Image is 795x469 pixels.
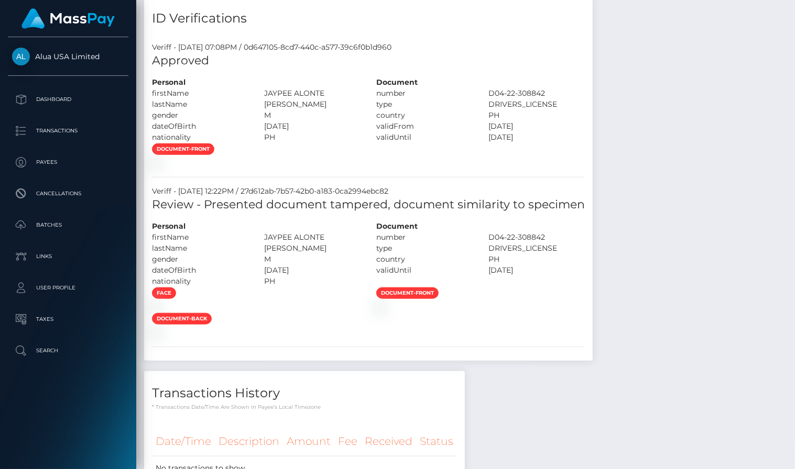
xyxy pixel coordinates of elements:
[12,123,124,139] p: Transactions
[256,254,368,265] div: M
[283,427,334,456] th: Amount
[152,287,176,299] span: face
[144,243,256,254] div: lastName
[368,110,481,121] div: country
[256,110,368,121] div: M
[215,427,283,456] th: Description
[368,99,481,110] div: type
[334,427,361,456] th: Fee
[256,99,368,110] div: [PERSON_NAME]
[144,232,256,243] div: firstName
[152,403,457,411] p: * Transactions date/time are shown in payee's local timezone
[368,243,481,254] div: type
[256,121,368,132] div: [DATE]
[481,110,593,121] div: PH
[144,99,256,110] div: lastName
[376,287,439,299] span: document-front
[152,53,585,69] h5: Approved
[368,88,481,99] div: number
[21,8,115,29] img: MassPay Logo
[368,254,481,265] div: country
[12,154,124,170] p: Payees
[152,313,212,325] span: document-back
[8,212,128,238] a: Batches
[376,303,385,311] img: 09830c01-a6a0-43e5-ba37-10b10c865e61
[152,303,160,311] img: 7f38cc7d-c926-40b8-9b37-5a563bc3dd79
[481,265,593,276] div: [DATE]
[144,121,256,132] div: dateOfBirth
[8,181,128,207] a: Cancellations
[368,265,481,276] div: validUntil
[152,221,186,231] strong: Personal
[152,427,215,456] th: Date/Time
[152,197,585,213] h5: Review - Presented document tampered, document similarity to specimen
[144,42,593,53] div: Veriff - [DATE] 07:08PM / 0d647105-8cd7-440c-a577-39c6f0b1d960
[144,110,256,121] div: gender
[481,243,593,254] div: DRIVERS_LICENSE
[144,276,256,287] div: nationality
[256,276,368,287] div: PH
[12,311,124,327] p: Taxes
[12,186,124,202] p: Cancellations
[416,427,457,456] th: Status
[256,132,368,143] div: PH
[256,243,368,254] div: [PERSON_NAME]
[481,232,593,243] div: D04-22-308842
[256,232,368,243] div: JAYPEE ALONTE
[144,254,256,265] div: gender
[256,88,368,99] div: JAYPEE ALONTE
[481,254,593,265] div: PH
[152,329,160,337] img: 23efb68a-5f0f-4553-903f-36a1be95d0db
[8,52,128,61] span: Alua USA Limited
[376,221,418,231] strong: Document
[481,132,593,143] div: [DATE]
[12,249,124,264] p: Links
[144,186,593,197] div: Veriff - [DATE] 12:22PM / 27d612ab-7b57-42b0-a183-0ca2994ebc82
[481,121,593,132] div: [DATE]
[144,88,256,99] div: firstName
[144,132,256,143] div: nationality
[376,77,418,87] strong: Document
[12,343,124,359] p: Search
[152,77,186,87] strong: Personal
[12,217,124,233] p: Batches
[8,338,128,364] a: Search
[8,149,128,175] a: Payees
[12,280,124,296] p: User Profile
[361,427,416,456] th: Received
[8,118,128,144] a: Transactions
[368,132,481,143] div: validUntil
[8,243,128,270] a: Links
[152,9,585,28] h4: ID Verifications
[144,265,256,276] div: dateOfBirth
[152,143,214,155] span: document-front
[368,121,481,132] div: validFrom
[368,232,481,243] div: number
[12,48,30,65] img: Alua USA Limited
[8,306,128,332] a: Taxes
[152,384,457,403] h4: Transactions History
[256,265,368,276] div: [DATE]
[8,275,128,301] a: User Profile
[152,159,160,167] img: c6518429-f1d1-469e-81d7-3639320b081b
[8,86,128,113] a: Dashboard
[12,92,124,107] p: Dashboard
[481,88,593,99] div: D04-22-308842
[481,99,593,110] div: DRIVERS_LICENSE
